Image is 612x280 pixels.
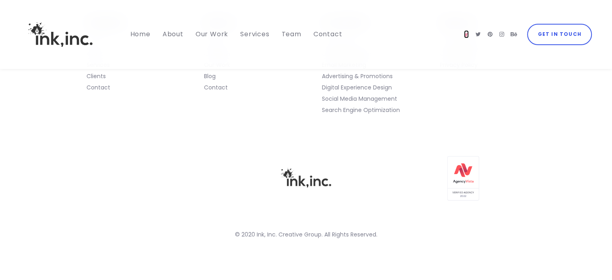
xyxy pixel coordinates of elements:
span: Services [240,29,269,39]
img: Agency Vista Verified [447,156,479,200]
a: Search Engine Optimization [322,104,408,116]
img: Ink, Inc. Company Logo in Black Raster Format with Transparent Background [281,168,331,187]
a: Digital Experience Design [322,82,408,93]
a: Contact [204,82,290,93]
span: © 2020 Ink, Inc. Creative Group. All Rights Reserved. [235,230,377,239]
a: Get in Touch [527,24,592,45]
span: Home [130,29,150,39]
a: Advertising & Promotions [322,71,408,82]
a: Clients [87,71,173,82]
span: Contact [313,29,342,39]
a: Blog [204,71,290,82]
span: Team [282,29,301,39]
span: Get in Touch [538,30,581,39]
span: Our Work [196,29,228,39]
a: Contact [87,82,173,93]
iframe: [object Object]2 [77,166,222,186]
img: Ink, Inc. | Marketing Agency [20,7,101,62]
span: About [163,29,183,39]
a: Social Media Management [322,93,408,104]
